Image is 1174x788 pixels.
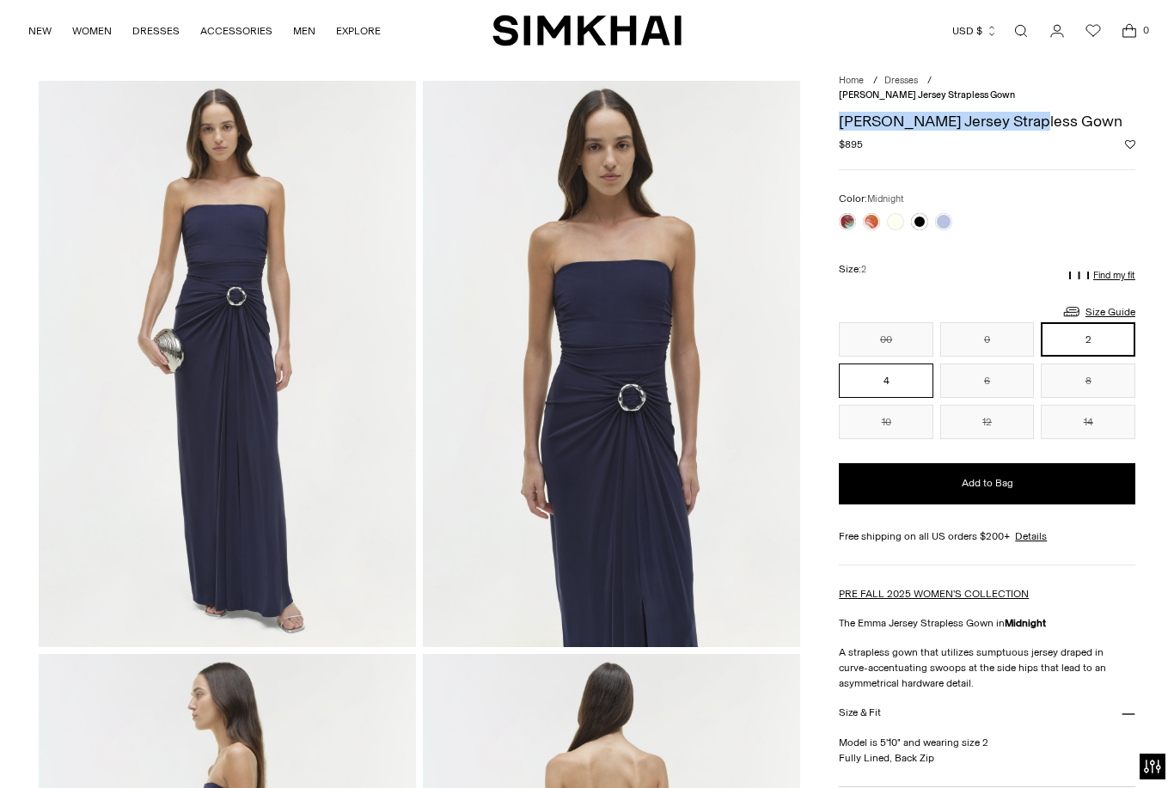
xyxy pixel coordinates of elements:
p: The Emma Jersey Strapless Gown in [839,615,1135,631]
a: WOMEN [72,12,112,50]
div: / [873,74,877,89]
label: Size: [839,261,866,278]
a: SIMKHAI [492,14,682,47]
a: Details [1015,528,1047,544]
a: MEN [293,12,315,50]
a: Size Guide [1061,301,1135,322]
button: 8 [1041,363,1135,398]
a: Go to the account page [1040,14,1074,48]
button: 12 [940,405,1035,439]
button: 10 [839,405,933,439]
nav: breadcrumbs [839,74,1135,102]
button: 00 [839,322,933,357]
h3: Size & Fit [839,707,880,718]
a: EXPLORE [336,12,381,50]
div: / [927,74,932,89]
a: Wishlist [1076,14,1110,48]
button: 0 [940,322,1035,357]
div: Free shipping on all US orders $200+ [839,528,1135,544]
a: PRE FALL 2025 WOMEN'S COLLECTION [839,588,1029,600]
button: Add to Wishlist [1125,139,1135,150]
span: [PERSON_NAME] Jersey Strapless Gown [839,89,1015,101]
label: Color: [839,191,904,207]
button: 4 [839,363,933,398]
img: Emma Jersey Strapless Gown [39,81,416,647]
a: DRESSES [132,12,180,50]
button: Add to Bag [839,463,1135,504]
a: Home [839,75,864,86]
p: Model is 5'10" and wearing size 2 Fully Lined, Back Zip [839,735,1135,766]
a: Dresses [884,75,918,86]
strong: Midnight [1005,617,1046,629]
span: Midnight [867,193,904,205]
button: 2 [1041,322,1135,357]
a: NEW [28,12,52,50]
button: 14 [1041,405,1135,439]
p: A strapless gown that utilizes sumptuous jersey draped in curve-accentuating swoops at the side h... [839,644,1135,691]
a: Open cart modal [1112,14,1146,48]
span: 0 [1138,22,1153,38]
a: ACCESSORIES [200,12,272,50]
img: Emma Jersey Strapless Gown [423,81,800,647]
h1: [PERSON_NAME] Jersey Strapless Gown [839,113,1135,129]
button: 6 [940,363,1035,398]
button: Size & Fit [839,691,1135,735]
iframe: Sign Up via Text for Offers [14,723,173,774]
a: Open search modal [1004,14,1038,48]
button: USD $ [952,12,998,50]
span: 2 [861,264,866,275]
span: Add to Bag [962,476,1013,491]
span: $895 [839,137,863,152]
